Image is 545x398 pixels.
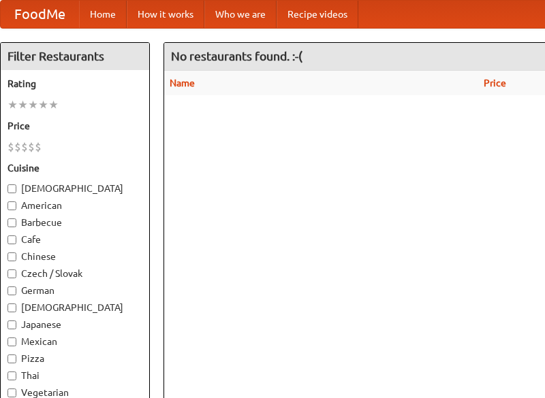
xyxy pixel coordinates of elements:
li: ★ [48,97,59,112]
label: [DEMOGRAPHIC_DATA] [7,301,142,314]
a: How it works [127,1,204,28]
label: American [7,199,142,212]
input: Pizza [7,354,16,363]
a: Who we are [204,1,277,28]
li: $ [28,139,35,154]
input: American [7,201,16,210]
label: Barbecue [7,216,142,229]
li: ★ [18,97,28,112]
h5: Price [7,119,142,133]
input: Czech / Slovak [7,269,16,278]
label: Chinese [7,250,142,263]
a: Home [79,1,127,28]
li: $ [21,139,28,154]
input: Vegetarian [7,388,16,397]
h5: Cuisine [7,161,142,175]
a: FoodMe [1,1,79,28]
ng-pluralize: No restaurants found. :-( [171,50,302,63]
input: Japanese [7,320,16,329]
a: Name [170,78,195,88]
input: Thai [7,371,16,380]
label: Czech / Slovak [7,267,142,280]
input: German [7,286,16,295]
input: [DEMOGRAPHIC_DATA] [7,184,16,193]
a: Price [484,78,506,88]
h5: Rating [7,77,142,90]
a: Recipe videos [277,1,358,28]
input: Chinese [7,252,16,261]
input: Cafe [7,235,16,244]
input: Barbecue [7,218,16,227]
li: ★ [38,97,48,112]
label: Thai [7,369,142,382]
label: Mexican [7,335,142,348]
li: ★ [7,97,18,112]
label: Japanese [7,318,142,331]
label: [DEMOGRAPHIC_DATA] [7,182,142,195]
label: Pizza [7,352,142,365]
li: ★ [28,97,38,112]
li: $ [35,139,42,154]
li: $ [7,139,14,154]
h4: Filter Restaurants [1,43,149,70]
li: $ [14,139,21,154]
input: [DEMOGRAPHIC_DATA] [7,303,16,312]
label: Cafe [7,233,142,246]
label: German [7,284,142,297]
input: Mexican [7,337,16,346]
